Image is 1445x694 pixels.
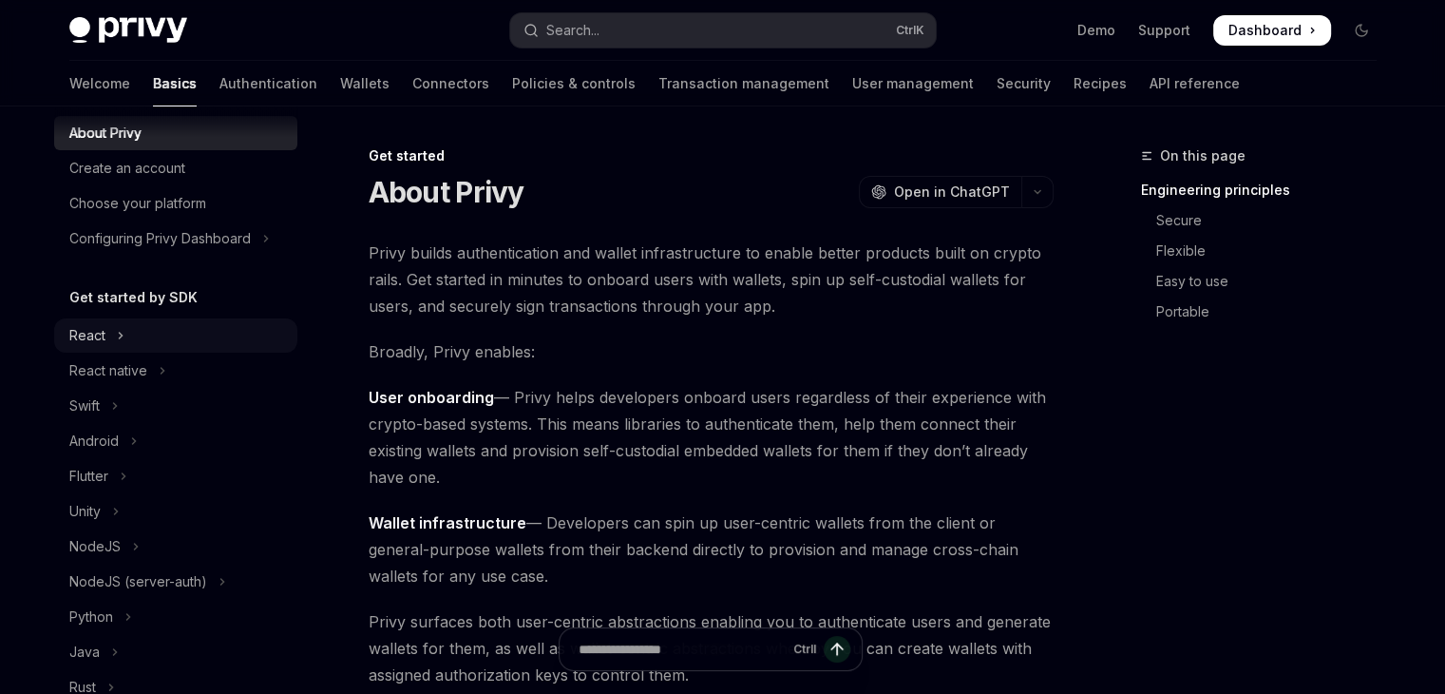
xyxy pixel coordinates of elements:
[54,151,297,185] a: Create an account
[894,183,1010,202] span: Open in ChatGPT
[54,222,297,256] button: Toggle Configuring Privy Dashboard section
[1138,21,1190,40] a: Support
[69,286,198,309] h5: Get started by SDK
[69,570,207,593] div: NodeJS (server-auth)
[340,61,390,106] a: Wallets
[54,459,297,493] button: Toggle Flutter section
[1074,61,1127,106] a: Recipes
[1213,15,1331,46] a: Dashboard
[1141,297,1392,327] a: Portable
[54,389,297,423] button: Toggle Swift section
[859,176,1021,208] button: Open in ChatGPT
[1141,175,1392,205] a: Engineering principles
[1141,205,1392,236] a: Secure
[1346,15,1377,46] button: Toggle dark mode
[54,635,297,669] button: Toggle Java section
[369,338,1054,365] span: Broadly, Privy enables:
[369,175,524,209] h1: About Privy
[69,641,100,664] div: Java
[1141,236,1392,266] a: Flexible
[69,500,101,523] div: Unity
[579,628,786,670] input: Ask a question...
[54,186,297,221] a: Choose your platform
[369,240,1054,319] span: Privy builds authentication and wallet infrastructure to enable better products built on crypto r...
[54,318,297,353] button: Toggle React section
[369,384,1054,491] span: — Privy helps developers onboard users regardless of their experience with crypto-based systems. ...
[1077,21,1115,40] a: Demo
[153,61,197,106] a: Basics
[1150,61,1240,106] a: API reference
[54,530,297,564] button: Toggle NodeJS section
[1141,266,1392,297] a: Easy to use
[69,359,147,382] div: React native
[1228,21,1302,40] span: Dashboard
[369,608,1054,688] span: Privy surfaces both user-centric abstractions enabling you to authenticate users and generate wal...
[54,354,297,388] button: Toggle React native section
[54,565,297,599] button: Toggle NodeJS (server-auth) section
[852,61,974,106] a: User management
[896,23,924,38] span: Ctrl K
[69,395,100,417] div: Swift
[69,324,105,347] div: React
[69,157,185,180] div: Create an account
[369,388,494,407] strong: User onboarding
[54,424,297,458] button: Toggle Android section
[69,535,121,558] div: NodeJS
[54,494,297,529] button: Toggle Unity section
[369,510,1054,589] span: — Developers can spin up user-centric wallets from the client or general-purpose wallets from the...
[69,430,119,453] div: Android
[69,192,206,215] div: Choose your platform
[1160,145,1245,167] span: On this page
[369,513,526,532] strong: Wallet infrastructure
[69,465,108,488] div: Flutter
[69,61,130,106] a: Welcome
[219,61,317,106] a: Authentication
[510,13,936,48] button: Open search
[69,17,187,44] img: dark logo
[824,636,850,663] button: Send message
[512,61,636,106] a: Policies & controls
[658,61,829,106] a: Transaction management
[54,600,297,634] button: Toggle Python section
[997,61,1051,106] a: Security
[69,227,251,250] div: Configuring Privy Dashboard
[412,61,489,106] a: Connectors
[69,606,113,628] div: Python
[369,146,1054,165] div: Get started
[546,19,599,42] div: Search...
